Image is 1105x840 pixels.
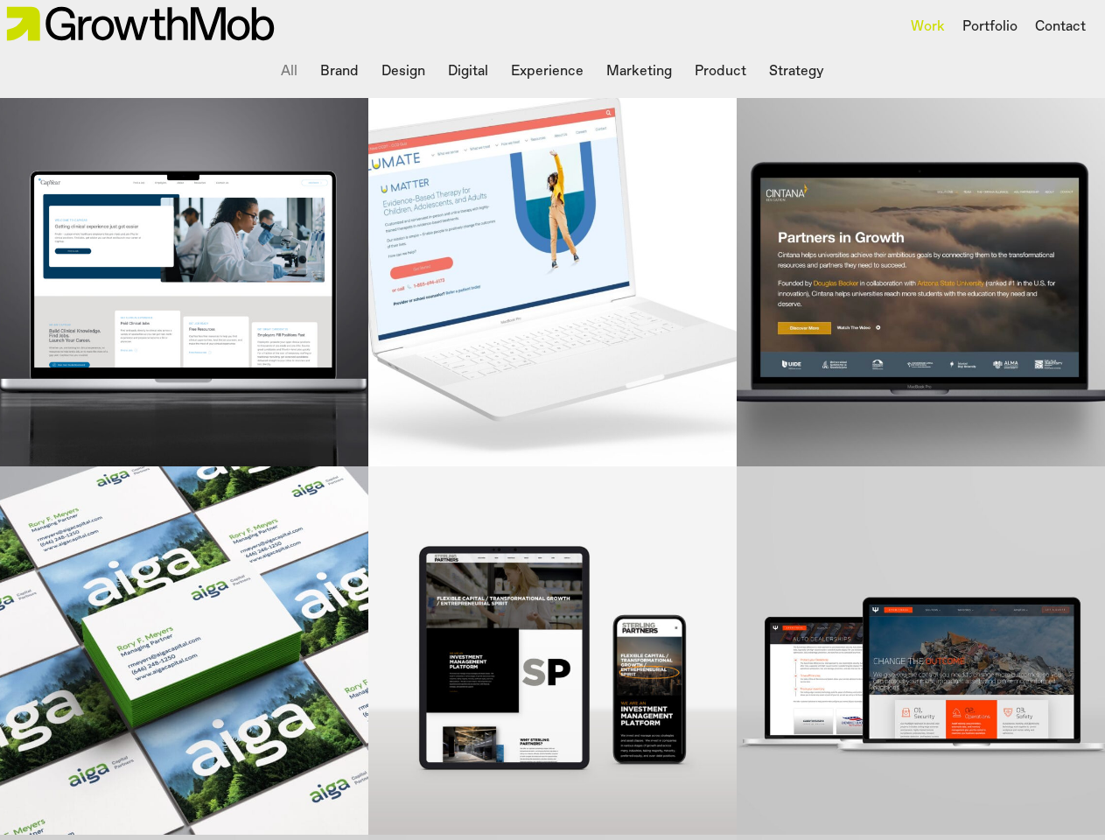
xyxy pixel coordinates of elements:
li: Experience [504,54,591,89]
li: Product [688,54,753,89]
li: Strategy [762,54,831,89]
a: Work [911,17,945,38]
nav: Main nav [902,12,1095,42]
a: Contact [1035,17,1086,38]
li: All [274,54,304,89]
li: Marketing [599,54,679,89]
li: Digital [441,54,495,89]
a: Portfolio [962,17,1018,38]
li: Brand [313,54,366,89]
li: Design [374,54,432,89]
